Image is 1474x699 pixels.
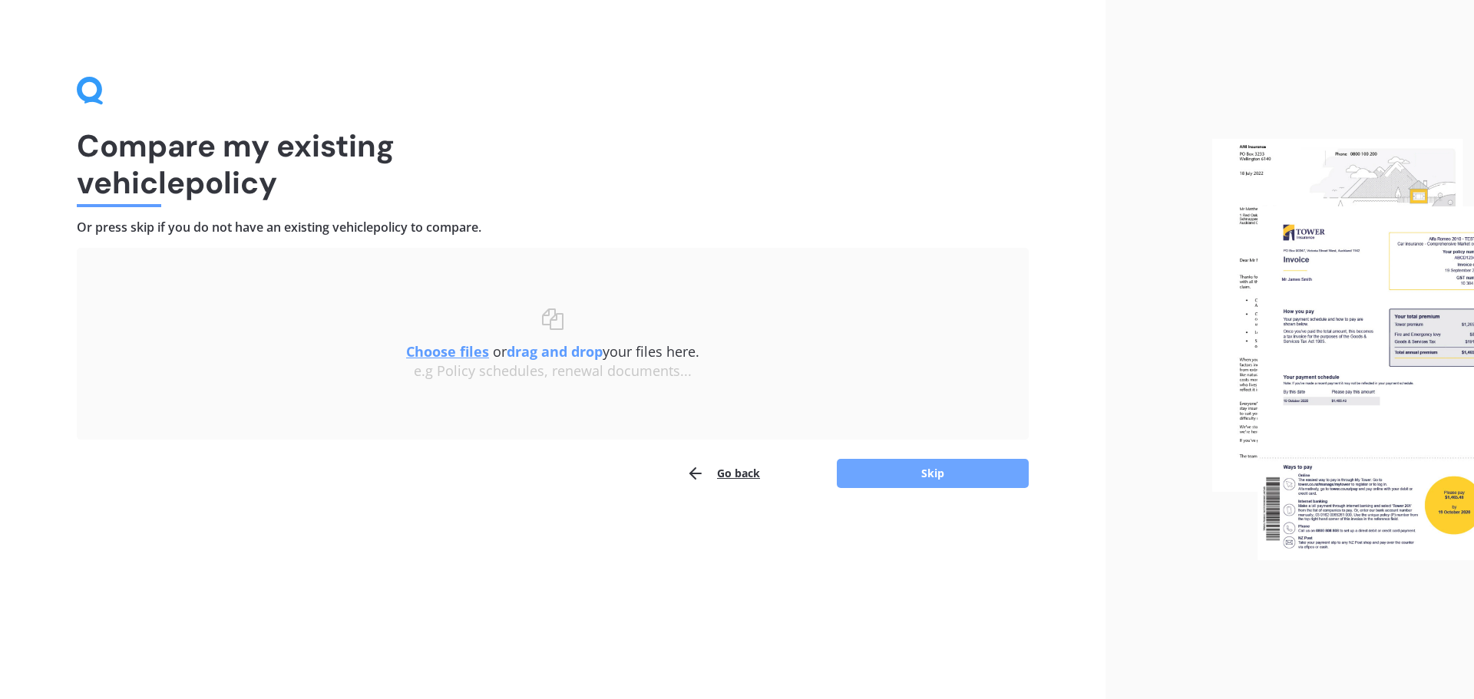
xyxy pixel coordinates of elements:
[406,342,489,361] u: Choose files
[686,458,760,489] button: Go back
[837,459,1029,488] button: Skip
[507,342,603,361] b: drag and drop
[406,342,699,361] span: or your files here.
[107,363,998,380] div: e.g Policy schedules, renewal documents...
[77,219,1029,236] h4: Or press skip if you do not have an existing vehicle policy to compare.
[1212,139,1474,561] img: files.webp
[77,127,1029,201] h1: Compare my existing vehicle policy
